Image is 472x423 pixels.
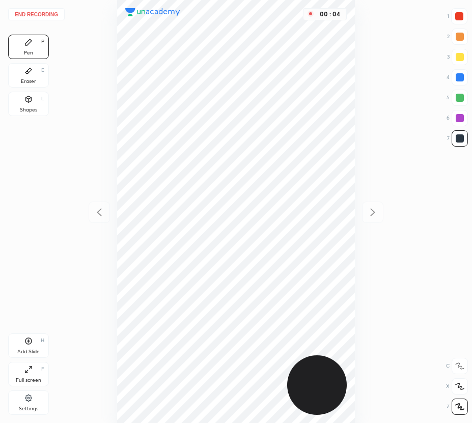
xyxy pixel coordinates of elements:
[41,39,44,44] div: P
[19,406,38,411] div: Settings
[20,107,37,112] div: Shapes
[447,399,468,415] div: Z
[446,378,468,394] div: X
[447,130,468,147] div: 7
[41,366,44,372] div: F
[24,50,33,55] div: Pen
[447,8,467,24] div: 1
[447,29,468,45] div: 2
[8,8,65,20] button: End recording
[447,69,468,86] div: 4
[41,96,44,101] div: L
[446,358,468,374] div: C
[447,110,468,126] div: 6
[447,90,468,106] div: 5
[447,49,468,65] div: 3
[21,79,36,84] div: Eraser
[41,338,44,343] div: H
[16,378,41,383] div: Full screen
[41,68,44,73] div: E
[17,349,40,354] div: Add Slide
[125,8,180,16] img: logo.38c385cc.svg
[318,11,342,18] div: 00 : 04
